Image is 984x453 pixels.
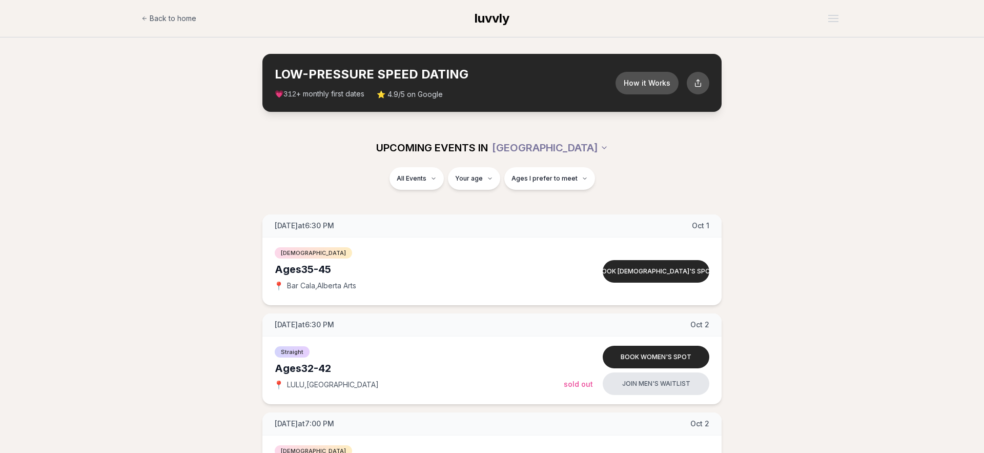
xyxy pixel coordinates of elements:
span: 312 [283,90,296,99]
button: Book women's spot [603,346,709,368]
span: 💗 + monthly first dates [275,89,364,100]
span: LULU , [GEOGRAPHIC_DATA] [287,380,379,390]
span: All Events [397,174,426,183]
span: Bar Cala , Alberta Arts [287,281,356,291]
button: All Events [389,167,444,190]
span: ⭐ 4.9/5 on Google [377,89,443,100]
a: Back to home [141,8,196,29]
button: How it Works [616,72,679,94]
a: luvvly [475,10,509,27]
span: Ages I prefer to meet [511,174,578,183]
span: Sold Out [564,380,593,388]
span: [DEMOGRAPHIC_DATA] [275,247,352,259]
span: Oct 2 [690,419,709,429]
span: [DATE] at 6:30 PM [275,221,334,231]
span: Your age [455,174,483,183]
h2: LOW-PRESSURE SPEED DATING [275,66,616,83]
span: 📍 [275,381,283,389]
button: Open menu [824,11,843,26]
span: Back to home [150,13,196,24]
button: Ages I prefer to meet [504,167,595,190]
span: Oct 1 [692,221,709,231]
span: 📍 [275,282,283,290]
span: [DATE] at 7:00 PM [275,419,334,429]
span: Oct 2 [690,320,709,330]
button: Join men's waitlist [603,372,709,395]
div: Ages 32-42 [275,361,564,376]
div: Ages 35-45 [275,262,564,277]
span: luvvly [475,11,509,26]
span: [DATE] at 6:30 PM [275,320,334,330]
button: Book [DEMOGRAPHIC_DATA]'s spot [603,260,709,283]
span: Straight [275,346,310,358]
button: [GEOGRAPHIC_DATA] [492,136,608,159]
span: UPCOMING EVENTS IN [376,141,488,155]
button: Your age [448,167,500,190]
